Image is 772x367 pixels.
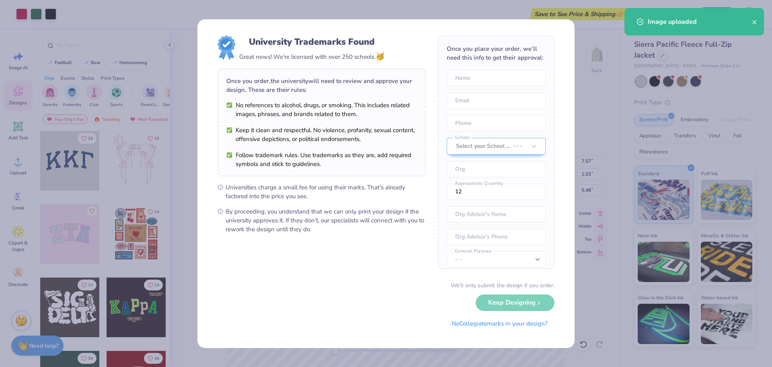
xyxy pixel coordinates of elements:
[451,281,554,290] div: We’ll only submit the design if you order.
[445,315,554,332] button: NoCollegiatemarks in your design?
[447,115,546,131] input: Phone
[249,35,375,48] div: University Trademarks Found
[226,126,417,143] li: Keep it clean and respectful. No violence, profanity, sexual content, offensive depictions, or po...
[226,77,417,94] div: Once you order, the university will need to review and approve your design. These are their rules:
[447,70,546,86] input: Name
[226,101,417,118] li: No references to alcohol, drugs, or smoking. This includes related images, phrases, and brands re...
[239,51,384,62] div: Great news! We're licensed with over 250 schools.
[447,44,546,62] div: Once you place your order, we’ll need this info to get their approval:
[226,207,426,234] span: By proceeding, you understand that we can only print your design if the university approves it. I...
[226,151,417,168] li: Follow trademark rules. Use trademarks as they are, add required symbols and stick to guidelines.
[648,17,752,27] div: Image uploaded
[447,161,546,177] input: Org
[447,93,546,109] input: Email
[752,17,758,27] button: close
[447,206,546,222] input: Org Advisor's Name
[376,52,384,61] span: 🥳
[218,35,235,60] img: License badge
[226,183,426,201] span: Universities charge a small fee for using their marks. That’s already factored into the price you...
[447,229,546,245] input: Org Advisor's Phone
[447,184,546,200] input: Approximate Quantity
